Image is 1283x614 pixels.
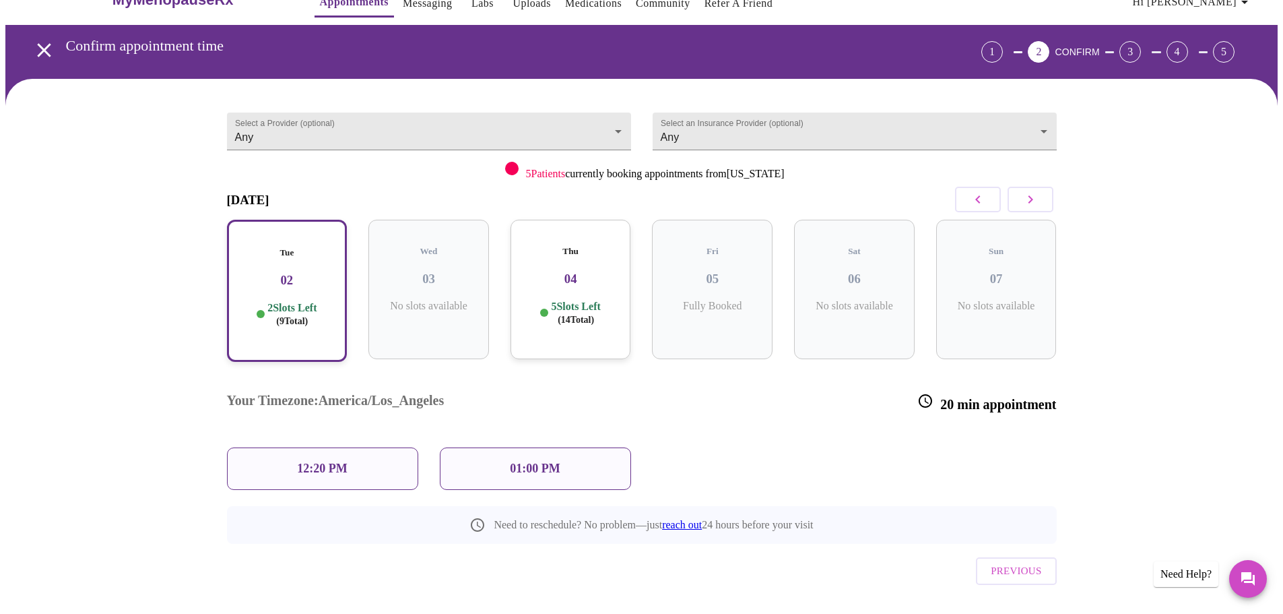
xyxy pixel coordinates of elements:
[521,246,620,257] h5: Thu
[917,393,1056,412] h3: 20 min appointment
[947,246,1046,257] h5: Sun
[991,562,1041,580] span: Previous
[525,168,784,180] p: currently booking appointments from [US_STATE]
[805,272,904,286] h3: 06
[66,37,907,55] h3: Confirm appointment time
[551,300,600,326] p: 5 Slots Left
[227,113,631,150] div: Any
[663,300,762,312] p: Fully Booked
[1213,41,1235,63] div: 5
[805,246,904,257] h5: Sat
[239,247,335,258] h5: Tue
[267,301,317,328] p: 2 Slots Left
[981,41,1003,63] div: 1
[297,462,347,476] p: 12:20 PM
[663,246,762,257] h5: Fri
[239,273,335,288] h3: 02
[276,316,308,326] span: ( 9 Total)
[1229,560,1267,598] button: Messages
[805,300,904,312] p: No slots available
[653,113,1057,150] div: Any
[976,557,1056,584] button: Previous
[662,519,702,530] a: reach out
[379,272,478,286] h3: 03
[521,272,620,286] h3: 04
[494,519,813,531] p: Need to reschedule? No problem—just 24 hours before your visit
[379,300,478,312] p: No slots available
[947,272,1046,286] h3: 07
[510,462,560,476] p: 01:00 PM
[525,168,565,179] span: 5 Patients
[1119,41,1141,63] div: 3
[1154,561,1218,587] div: Need Help?
[947,300,1046,312] p: No slots available
[663,272,762,286] h3: 05
[227,393,445,412] h3: Your Timezone: America/Los_Angeles
[379,246,478,257] h5: Wed
[1166,41,1188,63] div: 4
[24,30,64,70] button: open drawer
[1055,47,1099,57] span: CONFIRM
[227,193,269,208] h3: [DATE]
[1028,41,1049,63] div: 2
[558,315,594,325] span: ( 14 Total)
